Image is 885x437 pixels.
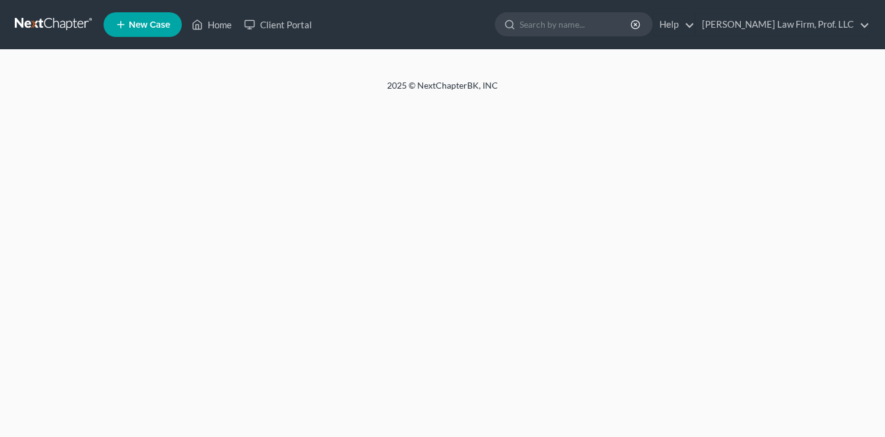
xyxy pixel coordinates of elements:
[238,14,318,36] a: Client Portal
[653,14,695,36] a: Help
[696,14,870,36] a: [PERSON_NAME] Law Firm, Prof. LLC
[186,14,238,36] a: Home
[91,79,794,102] div: 2025 © NextChapterBK, INC
[129,20,170,30] span: New Case
[520,13,632,36] input: Search by name...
